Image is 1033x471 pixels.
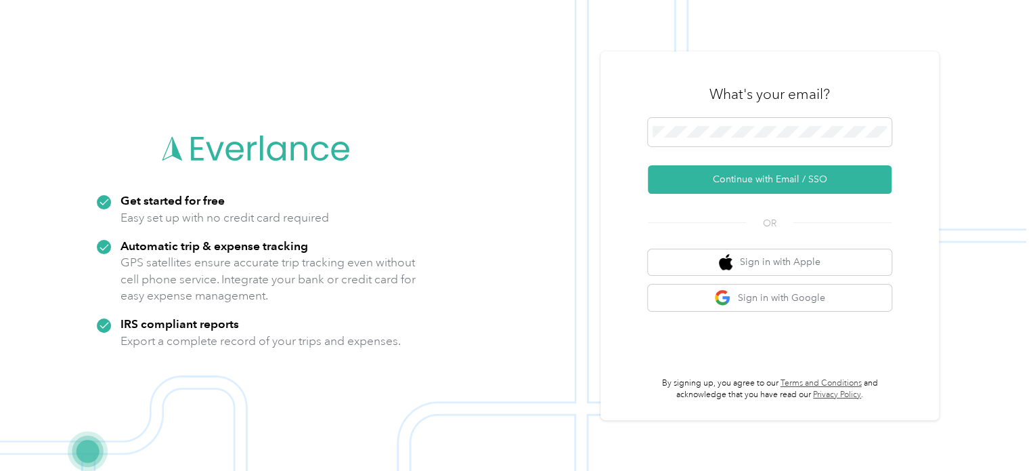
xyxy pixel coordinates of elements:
iframe: Everlance-gr Chat Button Frame [957,395,1033,471]
strong: Get started for free [120,193,225,207]
p: By signing up, you agree to our and acknowledge that you have read our . [648,377,892,401]
button: google logoSign in with Google [648,285,892,311]
strong: Automatic trip & expense tracking [120,239,308,253]
button: Continue with Email / SSO [648,165,892,194]
span: OR [746,216,793,230]
a: Terms and Conditions [781,378,862,388]
p: GPS satellites ensure accurate trip tracking even without cell phone service. Integrate your bank... [120,254,416,304]
p: Easy set up with no credit card required [120,209,329,226]
h3: What's your email? [709,85,830,104]
button: apple logoSign in with Apple [648,249,892,276]
p: Export a complete record of your trips and expenses. [120,333,401,350]
img: google logo [714,289,731,306]
a: Privacy Policy [813,390,861,400]
img: apple logo [719,254,732,271]
strong: IRS compliant reports [120,316,239,331]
